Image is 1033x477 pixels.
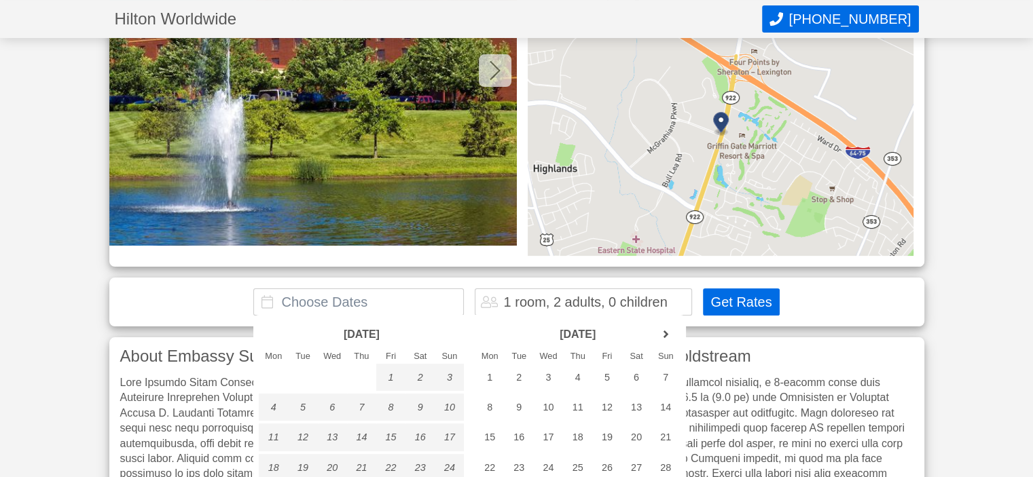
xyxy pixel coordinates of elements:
[505,364,534,391] div: 2
[259,352,288,361] div: Mon
[563,394,592,421] div: 11
[376,352,405,361] div: Fri
[318,394,347,421] div: 6
[475,394,504,421] div: 8
[592,394,621,421] div: 12
[435,394,464,421] div: 10
[435,352,464,361] div: Sun
[563,352,592,361] div: Thu
[534,394,563,421] div: 10
[475,364,504,391] div: 1
[288,423,317,451] div: 12
[288,394,317,421] div: 5
[475,352,504,361] div: Mon
[347,352,376,361] div: Thu
[651,423,681,451] div: 21
[505,324,651,345] header: [DATE]
[592,352,621,361] div: Fri
[288,324,435,345] header: [DATE]
[621,352,651,361] div: Sat
[505,423,534,451] div: 16
[592,364,621,391] div: 5
[405,352,435,361] div: Sat
[435,423,464,451] div: 17
[376,364,405,391] div: 1
[376,394,405,421] div: 8
[534,423,563,451] div: 17
[534,364,563,391] div: 3
[563,423,592,451] div: 18
[376,423,405,451] div: 15
[505,394,534,421] div: 9
[288,352,317,361] div: Tue
[503,295,667,309] div: 1 room, 2 adults, 0 children
[621,423,651,451] div: 20
[405,364,435,391] div: 2
[318,352,347,361] div: Wed
[259,394,288,421] div: 4
[405,394,435,421] div: 9
[405,423,435,451] div: 16
[347,394,376,421] div: 7
[505,352,534,361] div: Tue
[475,423,504,451] div: 15
[789,12,911,27] span: [PHONE_NUMBER]
[592,423,621,451] div: 19
[651,364,681,391] div: 7
[318,423,347,451] div: 13
[651,352,681,361] div: Sun
[621,364,651,391] div: 6
[259,423,288,451] div: 11
[347,423,376,451] div: 14
[528,12,913,256] img: map
[534,352,563,361] div: Wed
[563,364,592,391] div: 4
[435,364,464,391] div: 3
[120,348,913,364] h3: About Embassy Suites by [GEOGRAPHIC_DATA] / [GEOGRAPHIC_DATA] Coldstream
[253,288,464,316] input: Choose Dates
[621,394,651,421] div: 13
[762,5,918,33] button: Call
[655,324,676,345] a: next month
[115,11,763,27] h1: Hilton Worldwide
[651,394,681,421] div: 14
[703,288,779,316] button: Get Rates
